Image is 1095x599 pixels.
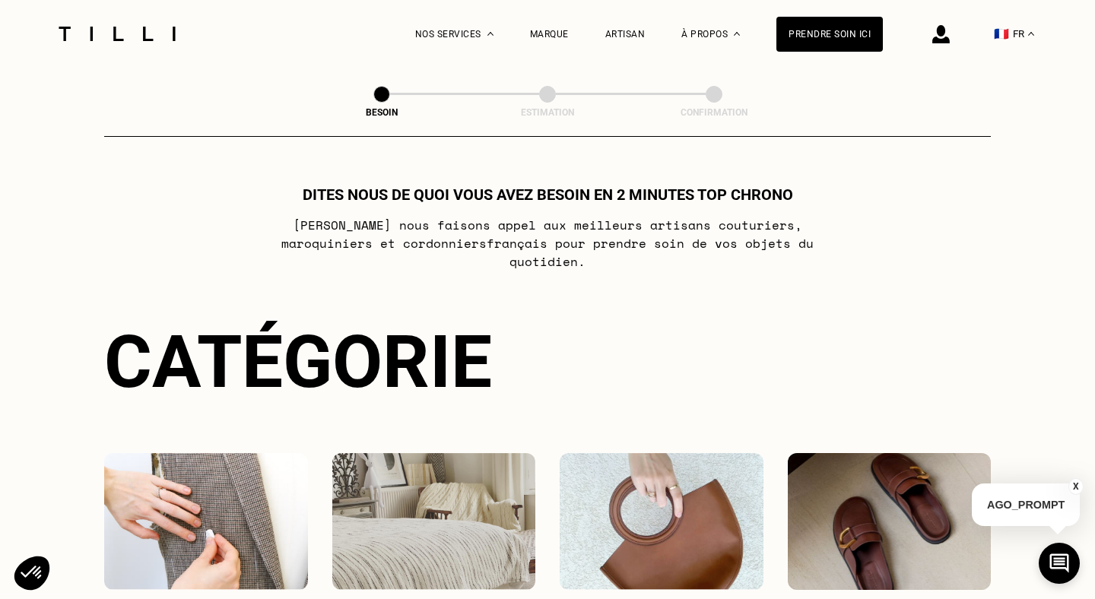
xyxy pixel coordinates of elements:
div: Catégorie [104,319,991,404]
img: Logo du service de couturière Tilli [53,27,181,41]
h1: Dites nous de quoi vous avez besoin en 2 minutes top chrono [303,185,793,204]
a: Artisan [605,29,646,40]
p: [PERSON_NAME] nous faisons appel aux meilleurs artisans couturiers , maroquiniers et cordonniers ... [246,216,849,271]
p: AGO_PROMPT [972,483,1080,526]
div: Confirmation [638,107,790,118]
a: Prendre soin ici [776,17,883,52]
img: menu déroulant [1028,32,1034,36]
a: Marque [530,29,569,40]
div: Besoin [306,107,458,118]
img: icône connexion [932,25,950,43]
button: X [1068,478,1084,495]
img: Menu déroulant à propos [734,32,740,36]
span: 🇫🇷 [994,27,1009,41]
img: Intérieur [332,453,536,590]
img: Menu déroulant [487,32,494,36]
img: Vêtements [104,453,308,590]
div: Estimation [471,107,624,118]
img: Chaussures [788,453,992,590]
img: Accessoires [560,453,763,590]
